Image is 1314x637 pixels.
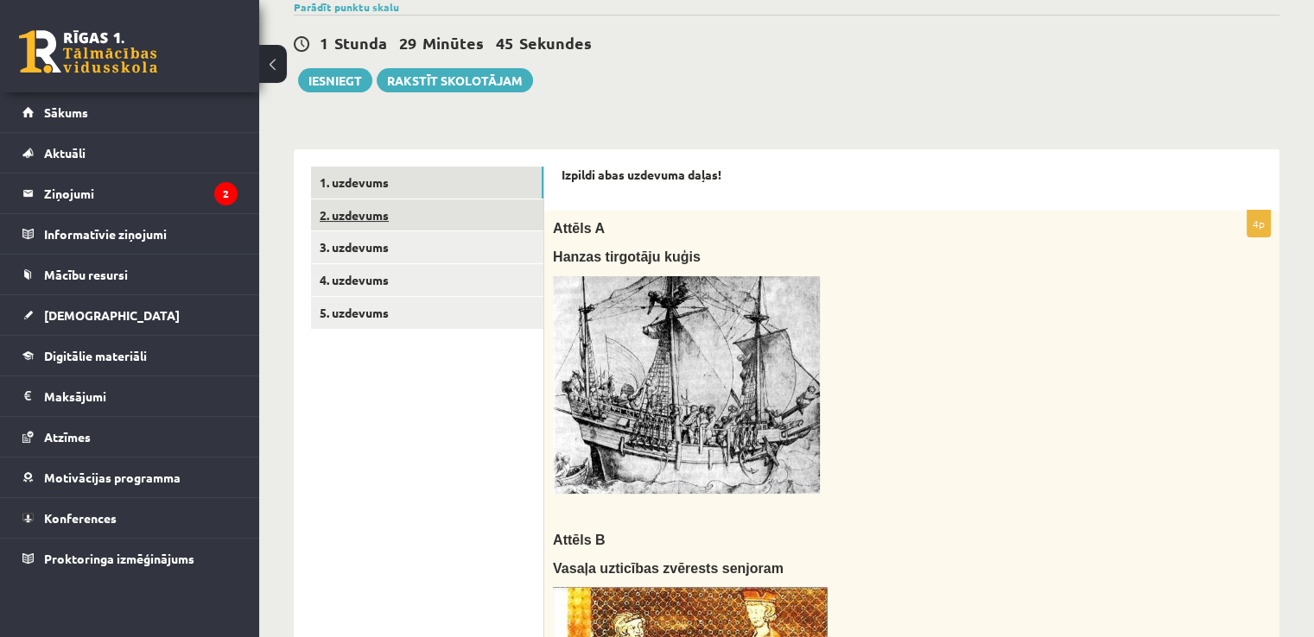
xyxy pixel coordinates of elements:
span: Proktoringa izmēģinājums [44,551,194,566]
legend: Informatīvie ziņojumi [44,214,238,254]
span: Konferences [44,510,117,526]
a: Informatīvie ziņojumi [22,214,238,254]
span: Digitālie materiāli [44,348,147,363]
legend: Ziņojumi [44,173,238,213]
span: 1 [320,33,328,53]
a: 4. uzdevums [311,264,543,296]
span: 29 [399,33,416,53]
span: Attēls A [553,221,605,236]
a: Atzīmes [22,417,238,457]
a: Konferences [22,498,238,538]
i: 2 [214,182,238,205]
a: Ziņojumi2 [22,173,238,213]
body: Визуальный текстовый редактор, wiswyg-editor-user-answer-47433961058420 [17,17,699,35]
a: [DEMOGRAPHIC_DATA] [22,295,238,335]
a: Motivācijas programma [22,457,238,497]
a: Mācību resursi [22,255,238,294]
a: 3. uzdevums [311,231,543,263]
span: Minūtes [422,33,484,53]
a: 2. uzdevums [311,199,543,231]
button: Iesniegt [298,68,372,92]
a: Digitālie materiāli [22,336,238,375]
strong: Izpildi abas uzdevuma daļas! [562,167,721,182]
a: Rakstīt skolotājam [377,68,533,92]
span: Sākums [44,104,88,120]
span: Mācību resursi [44,267,128,282]
a: Rīgas 1. Tālmācības vidusskola [19,30,157,73]
legend: Maksājumi [44,376,238,416]
span: Stunda [334,33,387,53]
body: Визуальный текстовый редактор, wiswyg-editor-user-answer-47433899477460 [17,17,699,35]
span: Motivācijas programma [44,470,181,485]
span: 45 [496,33,513,53]
a: 1. uzdevums [311,167,543,199]
a: Aktuāli [22,133,238,173]
span: Vasaļa uzticības zvērests senjoram [553,561,784,576]
a: Maksājumi [22,376,238,416]
p: 4p [1247,210,1271,237]
a: 5. uzdevums [311,297,543,329]
span: Hanzas tirgotāju kuģis [553,249,701,264]
span: Attēls B [553,533,605,547]
img: Z [553,276,820,494]
span: Sekundes [519,33,592,53]
span: Atzīmes [44,429,91,445]
a: Proktoringa izmēģinājums [22,539,238,578]
span: Aktuāli [44,145,86,161]
a: Sākums [22,92,238,132]
span: [DEMOGRAPHIC_DATA] [44,307,180,323]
